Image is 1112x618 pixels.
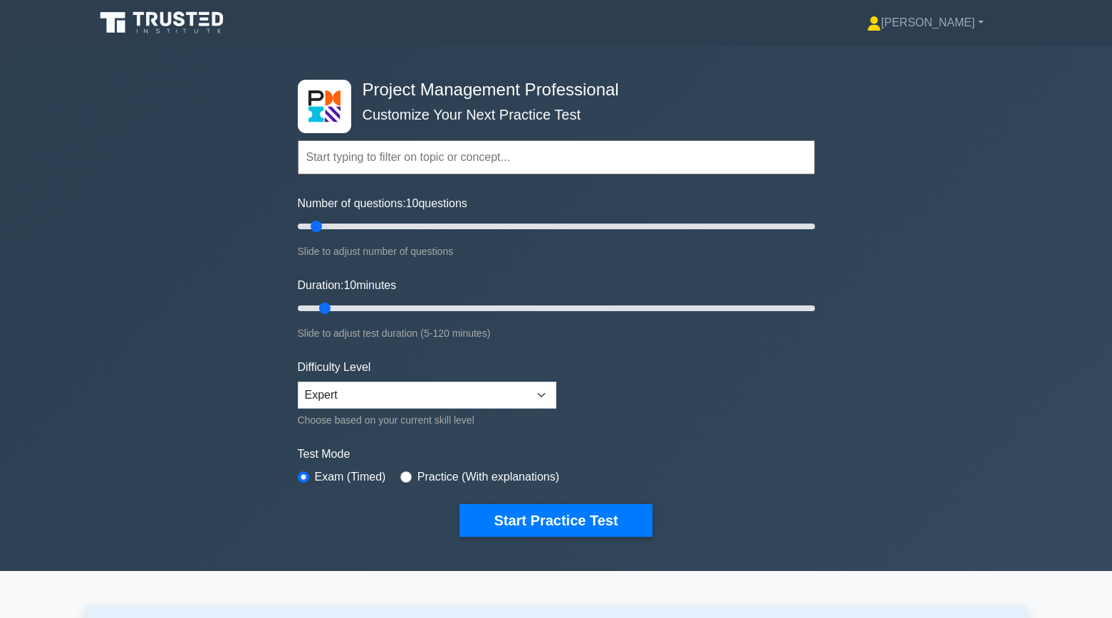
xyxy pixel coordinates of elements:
div: Slide to adjust number of questions [298,243,815,260]
label: Practice (With explanations) [417,468,559,486]
div: Choose based on your current skill level [298,412,556,429]
label: Exam (Timed) [315,468,386,486]
label: Duration: minutes [298,277,397,294]
span: 10 [343,279,356,291]
div: Slide to adjust test duration (5-120 minutes) [298,325,815,342]
button: Start Practice Test [459,504,652,537]
input: Start typing to filter on topic or concept... [298,140,815,174]
h4: Project Management Professional [357,80,745,100]
label: Number of questions: questions [298,195,467,212]
span: 10 [406,197,419,209]
label: Test Mode [298,446,815,463]
a: [PERSON_NAME] [833,9,1018,37]
label: Difficulty Level [298,359,371,376]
